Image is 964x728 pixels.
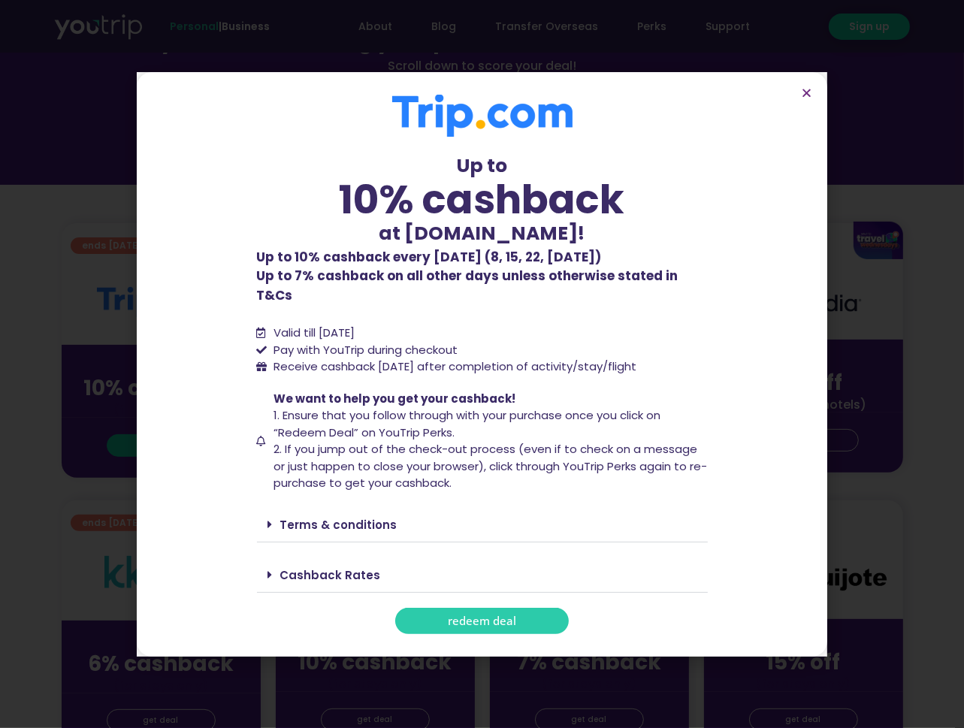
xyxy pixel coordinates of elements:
span: We want to help you get your cashback! [273,391,515,406]
a: Terms & conditions [280,517,397,533]
a: Cashback Rates [280,567,381,583]
span: redeem deal [448,615,516,627]
div: Terms & conditions [257,507,708,542]
p: Up to 7% cashback on all other days unless otherwise stated in T&Cs [257,248,708,306]
b: Up to 10% cashback every [DATE] (8, 15, 22, [DATE]) [257,248,602,266]
a: Close [801,87,812,98]
span: 2. If you jump out of the check-out process (even if to check on a message or just happen to clos... [273,441,707,491]
span: Valid till [DATE] [273,325,355,340]
div: 10% cashback [257,180,708,219]
div: Cashback Rates [257,557,708,593]
span: Pay with YouTrip during checkout [270,342,458,359]
div: Up to at [DOMAIN_NAME]! [257,152,708,248]
span: 1. Ensure that you follow through with your purchase once you click on “Redeem Deal” on YouTrip P... [273,407,660,440]
a: redeem deal [395,608,569,634]
span: Receive cashback [DATE] after completion of activity/stay/flight [273,358,636,374]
